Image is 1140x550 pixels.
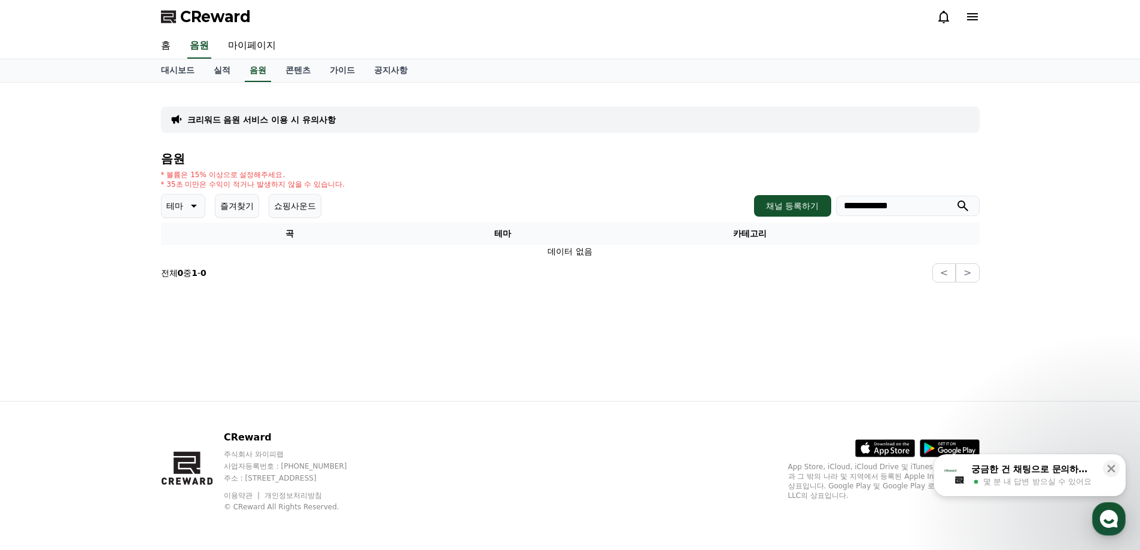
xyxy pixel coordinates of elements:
[956,263,979,282] button: >
[320,59,364,82] a: 가이드
[191,268,197,278] strong: 1
[269,194,321,218] button: 쇼핑사운드
[151,59,204,82] a: 대시보드
[200,268,206,278] strong: 0
[161,223,419,245] th: 곡
[151,34,180,59] a: 홈
[161,152,980,165] h4: 음원
[79,379,154,409] a: 대화
[187,114,336,126] a: 크리워드 음원 서비스 이용 시 유의사항
[166,197,183,214] p: 테마
[180,7,251,26] span: CReward
[364,59,417,82] a: 공지사항
[754,195,831,217] button: 채널 등록하기
[185,397,199,407] span: 설정
[932,263,956,282] button: <
[161,194,205,218] button: 테마
[276,59,320,82] a: 콘텐츠
[587,223,913,245] th: 카테고리
[187,34,211,59] a: 음원
[218,34,285,59] a: 마이페이지
[265,491,322,500] a: 개인정보처리방침
[224,473,370,483] p: 주소 : [STREET_ADDRESS]
[161,7,251,26] a: CReward
[161,180,345,189] p: * 35초 미만은 수익이 적거나 발생하지 않을 수 있습니다.
[419,223,587,245] th: 테마
[224,449,370,459] p: 주식회사 와이피랩
[204,59,240,82] a: 실적
[178,268,184,278] strong: 0
[4,379,79,409] a: 홈
[154,379,230,409] a: 설정
[224,430,370,445] p: CReward
[110,398,124,408] span: 대화
[224,461,370,471] p: 사업자등록번호 : [PHONE_NUMBER]
[215,194,259,218] button: 즐겨찾기
[161,170,345,180] p: * 볼륨은 15% 이상으로 설정해주세요.
[161,245,980,259] td: 데이터 없음
[245,59,271,82] a: 음원
[161,267,206,279] p: 전체 중 -
[224,491,262,500] a: 이용약관
[788,462,980,500] p: App Store, iCloud, iCloud Drive 및 iTunes Store는 미국과 그 밖의 나라 및 지역에서 등록된 Apple Inc.의 서비스 상표입니다. Goo...
[224,502,370,512] p: © CReward All Rights Reserved.
[38,397,45,407] span: 홈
